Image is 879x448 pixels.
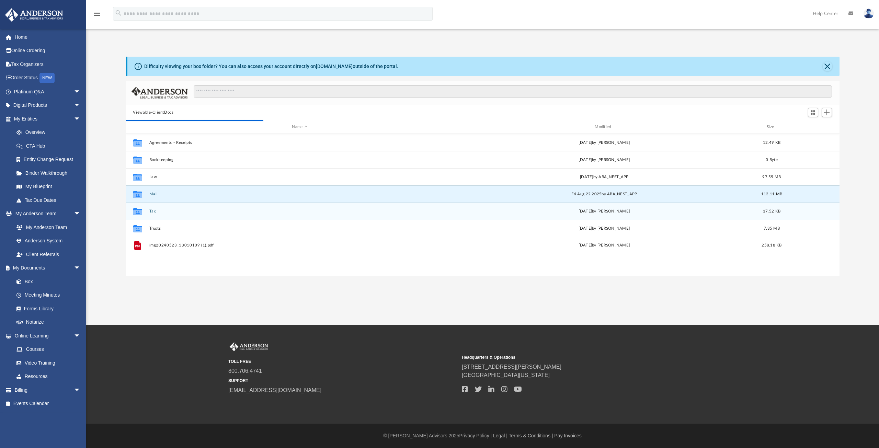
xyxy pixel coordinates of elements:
[10,248,88,261] a: Client Referrals
[316,64,353,69] a: [DOMAIN_NAME]
[459,433,492,438] a: Privacy Policy |
[5,30,91,44] a: Home
[228,378,457,384] small: SUPPORT
[149,226,450,231] button: Trusts
[10,180,88,194] a: My Blueprint
[454,226,755,232] div: [DATE] by [PERSON_NAME]
[10,275,84,288] a: Box
[454,174,755,180] div: [DATE] by ABA_NEST_APP
[228,342,270,351] img: Anderson Advisors Platinum Portal
[5,329,88,343] a: Online Learningarrow_drop_down
[554,433,581,438] a: Pay Invoices
[5,112,91,126] a: My Entitiesarrow_drop_down
[10,288,88,302] a: Meeting Minutes
[5,207,88,221] a: My Anderson Teamarrow_drop_down
[462,354,690,360] small: Headquarters & Operations
[10,139,91,153] a: CTA Hub
[149,192,450,196] button: Mail
[454,208,755,215] div: [DATE] by [PERSON_NAME]
[462,364,561,370] a: [STREET_ADDRESS][PERSON_NAME]
[228,387,321,393] a: [EMAIL_ADDRESS][DOMAIN_NAME]
[149,124,450,130] div: Name
[10,343,88,356] a: Courses
[762,175,781,179] span: 97.55 MB
[115,9,122,17] i: search
[10,302,84,315] a: Forms Library
[823,61,832,71] button: Close
[228,358,457,365] small: TOLL FREE
[5,85,91,99] a: Platinum Q&Aarrow_drop_down
[10,356,84,370] a: Video Training
[5,383,91,397] a: Billingarrow_drop_down
[10,234,88,248] a: Anderson System
[5,397,91,411] a: Events Calendar
[74,329,88,343] span: arrow_drop_down
[74,383,88,397] span: arrow_drop_down
[10,166,91,180] a: Binder Walkthrough
[74,112,88,126] span: arrow_drop_down
[74,261,88,275] span: arrow_drop_down
[10,370,88,383] a: Resources
[128,124,146,130] div: id
[133,110,173,116] button: Viewable-ClientDocs
[454,242,755,249] div: [DATE] by [PERSON_NAME]
[5,44,91,58] a: Online Ordering
[149,175,450,179] button: Law
[454,157,755,163] div: [DATE] by [PERSON_NAME]
[93,10,101,18] i: menu
[5,57,91,71] a: Tax Organizers
[228,368,262,374] a: 800.706.4741
[453,124,755,130] div: Modified
[761,192,782,196] span: 113.11 MB
[86,432,879,439] div: © [PERSON_NAME] Advisors 2025
[10,220,84,234] a: My Anderson Team
[3,8,65,22] img: Anderson Advisors Platinum Portal
[509,433,553,438] a: Terms & Conditions |
[788,124,836,130] div: id
[763,141,780,145] span: 12.49 KB
[74,99,88,113] span: arrow_drop_down
[5,261,88,275] a: My Documentsarrow_drop_down
[10,126,91,139] a: Overview
[10,315,88,329] a: Notarize
[864,9,874,19] img: User Pic
[5,99,91,112] a: Digital Productsarrow_drop_down
[74,207,88,221] span: arrow_drop_down
[93,13,101,18] a: menu
[149,209,450,214] button: Tax
[149,243,450,248] button: img20240523_13010109 (1).pdf
[462,372,550,378] a: [GEOGRAPHIC_DATA][US_STATE]
[10,153,91,166] a: Entity Change Request
[39,73,55,83] div: NEW
[454,140,755,146] div: [DATE] by [PERSON_NAME]
[144,63,398,70] div: Difficulty viewing your box folder? You can also access your account directly on outside of the p...
[493,433,507,438] a: Legal |
[74,85,88,99] span: arrow_drop_down
[126,134,840,276] div: grid
[758,124,785,130] div: Size
[808,108,818,117] button: Switch to Grid View
[10,193,91,207] a: Tax Due Dates
[194,85,832,98] input: Search files and folders
[764,227,780,230] span: 7.35 MB
[5,71,91,85] a: Order StatusNEW
[763,209,780,213] span: 37.52 KB
[762,243,781,247] span: 258.18 KB
[822,108,832,117] button: Add
[149,158,450,162] button: Bookkeeping
[454,191,755,197] div: Fri Aug 22 2025 by ABA_NEST_APP
[149,140,450,145] button: Agreements - Receipts
[766,158,778,162] span: 0 Byte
